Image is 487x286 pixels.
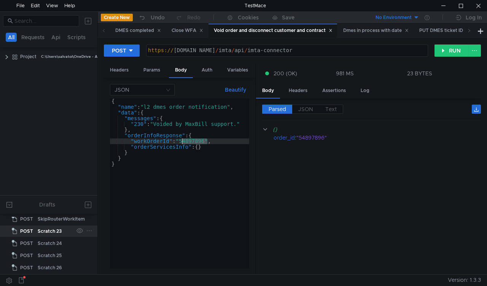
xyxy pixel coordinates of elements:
span: POST [20,262,33,273]
input: Search... [14,17,75,25]
button: All [6,33,17,42]
button: Undo [133,12,170,23]
div: 981 MS [336,70,354,77]
span: JSON [298,106,313,113]
div: {} [273,125,470,133]
span: POST [20,226,33,237]
div: SkipRouterWorkItem [38,213,85,225]
div: PUT DMES ticket ID [419,27,470,35]
button: POST [104,44,140,57]
div: "54897896" [296,133,471,142]
div: No Environment [376,14,412,21]
div: Save [282,15,294,20]
div: Dmes in process with date [343,27,409,35]
div: Scratch 24 [38,238,62,249]
div: Void order and disconnect customer and contract [214,27,333,35]
button: Scripts [65,33,88,42]
div: Headers [104,63,135,77]
div: Variables [221,63,254,77]
button: No Environment [366,11,419,24]
div: Close WFA [172,27,203,35]
div: Body [169,63,193,78]
span: 200 (OK) [274,69,297,78]
div: 23 BYTES [407,70,432,77]
span: POST [20,250,33,261]
div: Log In [466,13,482,22]
div: : [274,133,481,142]
div: Headers [283,84,314,98]
button: Beautify [222,85,249,94]
div: Body [256,84,280,99]
span: Parsed [269,106,286,113]
div: C:\Users\salvatoi\OneDrive - AMDOCS\Backup Folders\Documents\testmace\Project [41,51,195,62]
button: Redo [170,12,206,23]
div: order_id [274,133,295,142]
span: POST [20,213,33,225]
div: Log [355,84,376,98]
div: Redo [187,13,201,22]
div: DMES completed [115,27,161,35]
button: RUN [434,44,468,57]
div: Assertions [316,84,352,98]
div: Undo [151,13,165,22]
div: Params [137,63,166,77]
span: Version: 1.3.3 [448,275,481,286]
div: Drafts [39,200,55,209]
span: Text [325,106,337,113]
span: POST [20,238,33,249]
button: Api [49,33,63,42]
div: Auth [196,63,218,77]
div: Scratch 26 [38,262,62,273]
div: Project [20,51,37,62]
div: Scratch 23 [38,226,62,237]
div: Cookies [238,13,259,22]
div: Scratch 25 [38,250,62,261]
div: POST [112,46,126,55]
button: Create New [101,14,133,21]
button: Requests [19,33,47,42]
